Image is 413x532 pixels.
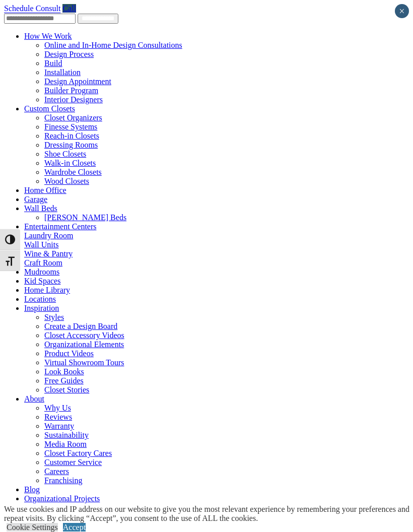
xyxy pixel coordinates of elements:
a: Blog [24,485,40,494]
a: Walk-in Closets [44,159,96,167]
a: Closet Stories [44,385,89,394]
a: Home Office [24,186,66,194]
a: Cookie Settings [7,523,58,531]
a: Product Videos [44,349,94,358]
a: Shoe Closets [44,150,86,158]
a: Create a Design Board [44,322,117,330]
a: [PERSON_NAME] Beds [44,213,126,222]
a: Locations [24,295,56,303]
a: Schedule Consult [4,4,60,13]
a: Look Books [44,367,84,376]
a: Mudrooms [24,268,59,276]
a: Wine & Pantry [24,249,73,258]
input: Submit button for Find Location [78,14,118,24]
a: Design Appointment [44,77,111,86]
a: Wardrobe Closets [44,168,102,176]
a: Interior Designers [44,95,103,104]
input: Enter your Zip code [4,14,76,24]
a: Laundry Room [24,231,73,240]
a: Closet Accessory Videos [44,331,124,340]
a: Accept [63,523,86,531]
a: Closet Factory Cares [44,449,112,457]
a: Styles [44,313,64,321]
a: How We Work [24,32,72,40]
a: Installation [44,68,81,77]
a: Build [44,59,62,68]
a: Home Library [24,286,70,294]
a: Why Us [44,404,71,412]
a: Craft Room [24,258,62,267]
a: Finesse Systems [44,122,97,131]
a: Organizational Projects [24,494,100,503]
a: Custom Closets [24,104,75,113]
a: Sustainability [44,431,89,439]
a: Closet Organizers [44,113,102,122]
a: Wall Beds [24,204,57,213]
a: Free Guides [44,376,84,385]
a: Dressing Rooms [44,141,98,149]
a: Entertainment Centers [24,222,97,231]
a: Wood Closets [44,177,89,185]
a: Reviews [44,413,72,421]
a: Wall Units [24,240,58,249]
a: Franchising [44,476,83,485]
a: Inspiration [24,304,59,312]
a: Careers [44,467,69,476]
button: Close [395,4,409,18]
a: Call [62,4,76,13]
div: We use cookies and IP address on our website to give you the most relevant experience by remember... [4,505,413,523]
a: Virtual Showroom Tours [44,358,124,367]
a: Media Room [44,440,87,448]
a: Garage [24,195,47,204]
a: Online and In-Home Design Consultations [44,41,182,49]
a: Organizational Elements [44,340,124,349]
a: Warranty [44,422,74,430]
a: Builder Program [44,86,98,95]
a: Kid Spaces [24,277,60,285]
a: About [24,394,44,403]
a: Customer Service [44,458,102,467]
a: Reach-in Closets [44,131,99,140]
a: Design Process [44,50,94,58]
